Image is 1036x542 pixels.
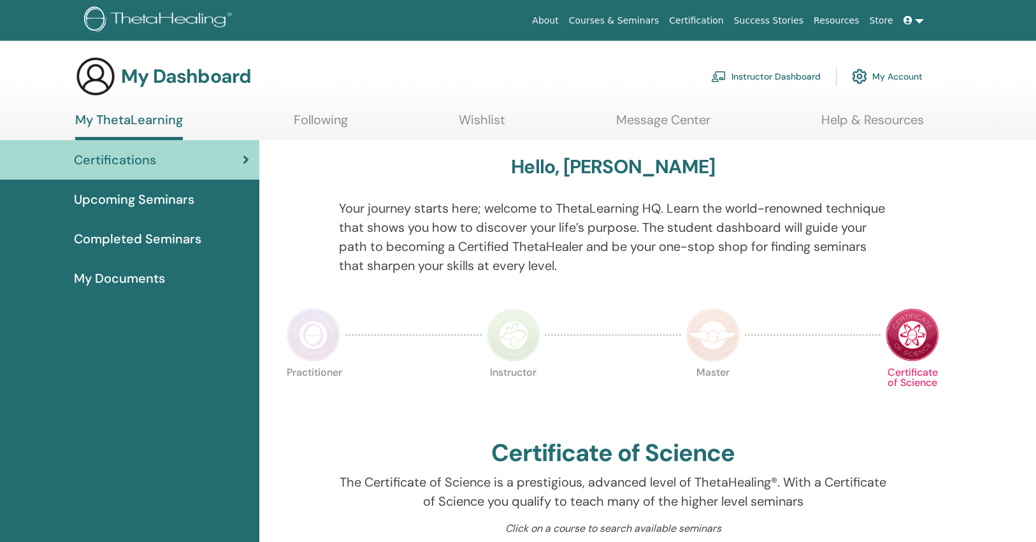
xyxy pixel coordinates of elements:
p: Master [686,367,740,421]
img: Instructor [487,308,540,362]
img: Master [686,308,740,362]
span: Completed Seminars [74,229,201,248]
img: chalkboard-teacher.svg [711,71,726,82]
h2: Certificate of Science [491,439,735,468]
img: Certificate of Science [886,308,939,362]
h3: My Dashboard [121,65,251,88]
a: Help & Resources [821,112,924,137]
a: Success Stories [729,9,809,32]
img: logo.png [84,6,236,35]
a: Courses & Seminars [564,9,665,32]
a: Following [294,112,348,137]
a: About [527,9,563,32]
img: cog.svg [852,66,867,87]
a: Store [865,9,898,32]
p: Click on a course to search available seminars [339,521,888,536]
a: Certification [664,9,728,32]
a: Wishlist [459,112,505,137]
p: Practitioner [287,367,340,421]
h3: Hello, [PERSON_NAME] [511,155,715,178]
img: Practitioner [287,308,340,362]
p: Instructor [487,367,540,421]
p: Your journey starts here; welcome to ThetaLearning HQ. Learn the world-renowned technique that sh... [339,199,888,275]
p: Certificate of Science [886,367,939,421]
a: My Account [852,62,923,90]
p: The Certificate of Science is a prestigious, advanced level of ThetaHealing®. With a Certificate ... [339,473,888,511]
span: Certifications [74,150,156,169]
a: Message Center [616,112,710,137]
a: My ThetaLearning [75,112,183,140]
img: generic-user-icon.jpg [75,56,116,97]
a: Resources [809,9,865,32]
span: My Documents [74,269,165,288]
a: Instructor Dashboard [711,62,821,90]
span: Upcoming Seminars [74,190,194,209]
